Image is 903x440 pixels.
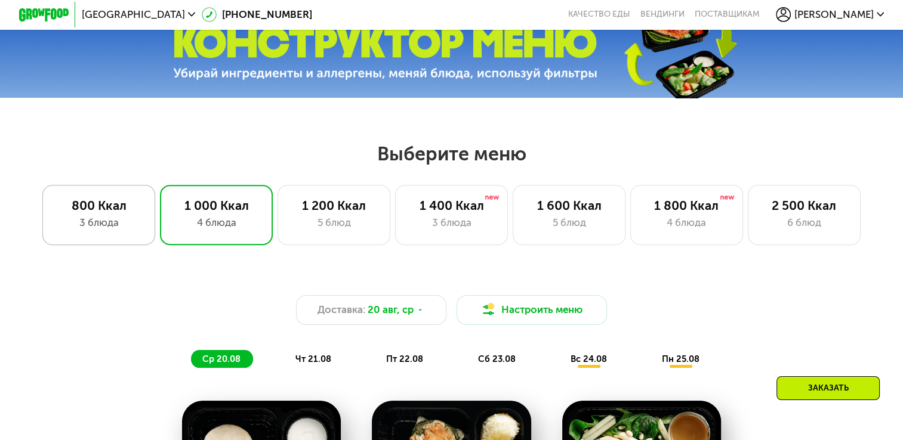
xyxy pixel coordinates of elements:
[386,354,423,364] span: пт 22.08
[643,215,730,230] div: 4 блюда
[291,198,377,213] div: 1 200 Ккал
[662,354,699,364] span: пн 25.08
[695,10,760,20] div: поставщикам
[526,198,612,213] div: 1 600 Ккал
[408,215,495,230] div: 3 блюда
[56,198,142,213] div: 800 Ккал
[776,376,880,400] div: Заказать
[82,10,185,20] span: [GEOGRAPHIC_DATA]
[318,302,365,317] span: Доставка:
[640,10,685,20] a: Вендинги
[643,198,730,213] div: 1 800 Ккал
[173,215,260,230] div: 4 блюда
[368,302,414,317] span: 20 авг, ср
[56,215,142,230] div: 3 блюда
[526,215,612,230] div: 5 блюд
[761,198,847,213] div: 2 500 Ккал
[568,10,630,20] a: Качество еды
[408,198,495,213] div: 1 400 Ккал
[794,10,874,20] span: [PERSON_NAME]
[295,354,331,364] span: чт 21.08
[173,198,260,213] div: 1 000 Ккал
[40,142,863,166] h2: Выберите меню
[761,215,847,230] div: 6 блюд
[291,215,377,230] div: 5 блюд
[202,354,241,364] span: ср 20.08
[571,354,607,364] span: вс 24.08
[457,295,607,325] button: Настроить меню
[478,354,516,364] span: сб 23.08
[202,7,312,22] a: [PHONE_NUMBER]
